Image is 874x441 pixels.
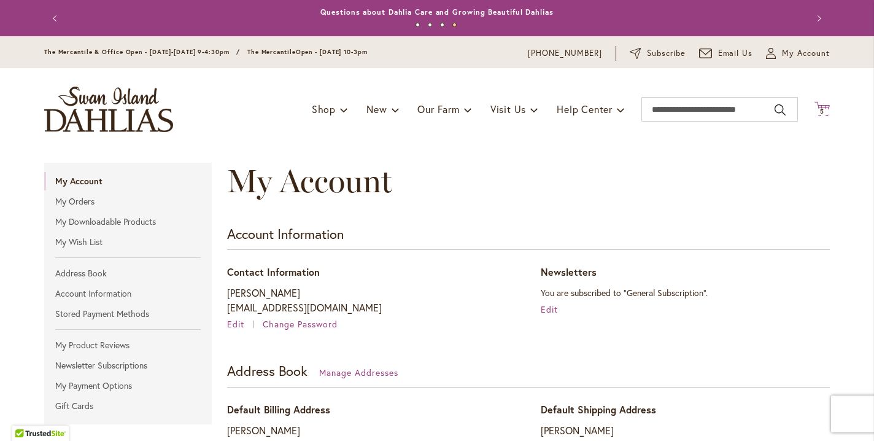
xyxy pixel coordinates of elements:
[440,23,444,27] button: 3 of 4
[227,286,516,315] p: [PERSON_NAME] [EMAIL_ADDRESS][DOMAIN_NAME]
[44,264,212,283] a: Address Book
[44,305,212,323] a: Stored Payment Methods
[227,225,344,243] strong: Account Information
[44,336,212,354] a: My Product Reviews
[44,284,212,303] a: Account Information
[44,87,173,132] a: store logo
[814,101,830,118] button: 5
[699,47,753,60] a: Email Us
[227,362,307,380] strong: Address Book
[227,318,260,330] a: Edit
[452,23,457,27] button: 4 of 4
[44,6,69,31] button: Previous
[227,265,320,278] span: Contact Information
[557,103,613,115] span: Help Center
[319,367,398,378] a: Manage Addresses
[312,103,336,115] span: Shop
[647,47,686,60] span: Subscribe
[44,233,212,251] a: My Wish List
[44,377,212,395] a: My Payment Options
[416,23,420,27] button: 1 of 4
[820,107,824,115] span: 5
[630,47,686,60] a: Subscribe
[320,7,553,17] a: Questions about Dahlia Care and Growing Beautiful Dahlias
[766,47,830,60] button: My Account
[490,103,526,115] span: Visit Us
[44,172,212,190] strong: My Account
[541,265,597,278] span: Newsletters
[541,403,656,416] span: Default Shipping Address
[541,286,830,300] p: You are subscribed to "General Subscription".
[528,47,602,60] a: [PHONE_NUMBER]
[227,318,244,330] span: Edit
[366,103,387,115] span: New
[9,397,44,432] iframe: Launch Accessibility Center
[428,23,432,27] button: 2 of 4
[44,192,212,211] a: My Orders
[44,213,212,231] a: My Downloadable Products
[296,48,368,56] span: Open - [DATE] 10-3pm
[782,47,830,60] span: My Account
[417,103,459,115] span: Our Farm
[805,6,830,31] button: Next
[263,318,338,330] a: Change Password
[541,303,558,315] a: Edit
[44,48,296,56] span: The Mercantile & Office Open - [DATE]-[DATE] 9-4:30pm / The Mercantile
[44,356,212,375] a: Newsletter Subscriptions
[44,397,212,415] a: Gift Cards
[718,47,753,60] span: Email Us
[227,162,392,200] span: My Account
[227,403,330,416] span: Default Billing Address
